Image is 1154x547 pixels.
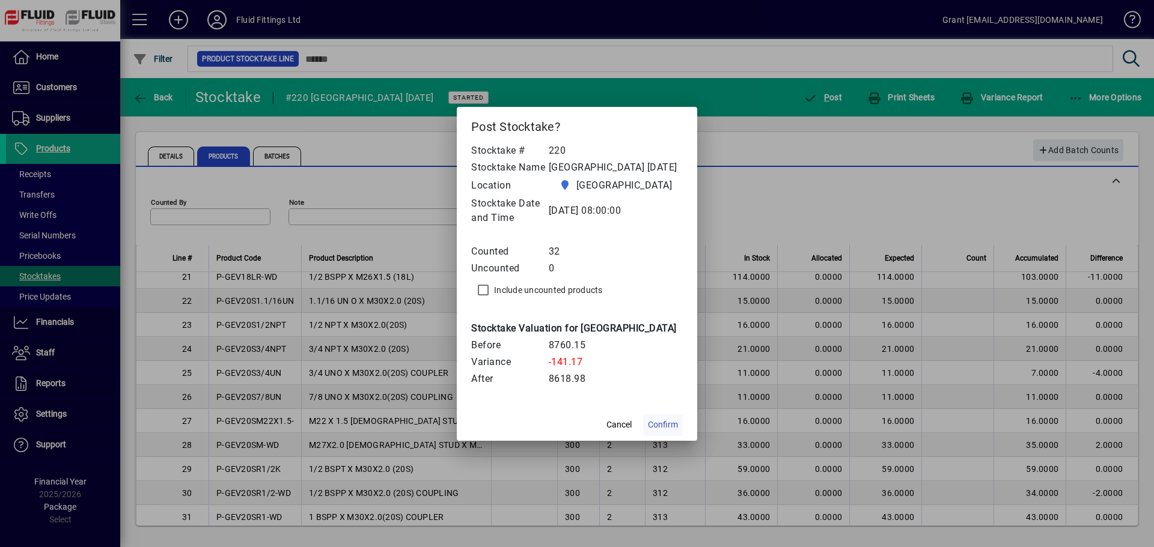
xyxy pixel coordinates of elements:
[457,107,697,142] h2: Post Stocktake?
[606,419,632,431] span: Cancel
[643,414,683,436] button: Confirm
[471,337,549,354] td: Before
[549,337,683,354] td: 8760.15
[549,142,683,159] td: 220
[471,243,549,260] td: Counted
[471,322,677,334] b: Stocktake Valuation for [GEOGRAPHIC_DATA]
[492,284,603,296] label: Include uncounted products
[471,260,549,277] td: Uncounted
[471,354,549,370] td: Variance
[555,177,677,194] span: AUCKLAND
[471,142,549,159] td: Stocktake #
[549,354,683,370] td: -141.17
[600,414,638,436] button: Cancel
[549,159,683,176] td: [GEOGRAPHIC_DATA] [DATE]
[549,195,683,226] td: [DATE] 08:00:00
[471,159,549,176] td: Stocktake Name
[471,370,549,387] td: After
[549,243,683,260] td: 32
[648,419,678,431] span: Confirm
[471,176,549,195] td: Location
[471,195,549,226] td: Stocktake Date and Time
[549,260,683,277] td: 0
[549,370,683,387] td: 8618.98
[576,178,673,193] span: [GEOGRAPHIC_DATA]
